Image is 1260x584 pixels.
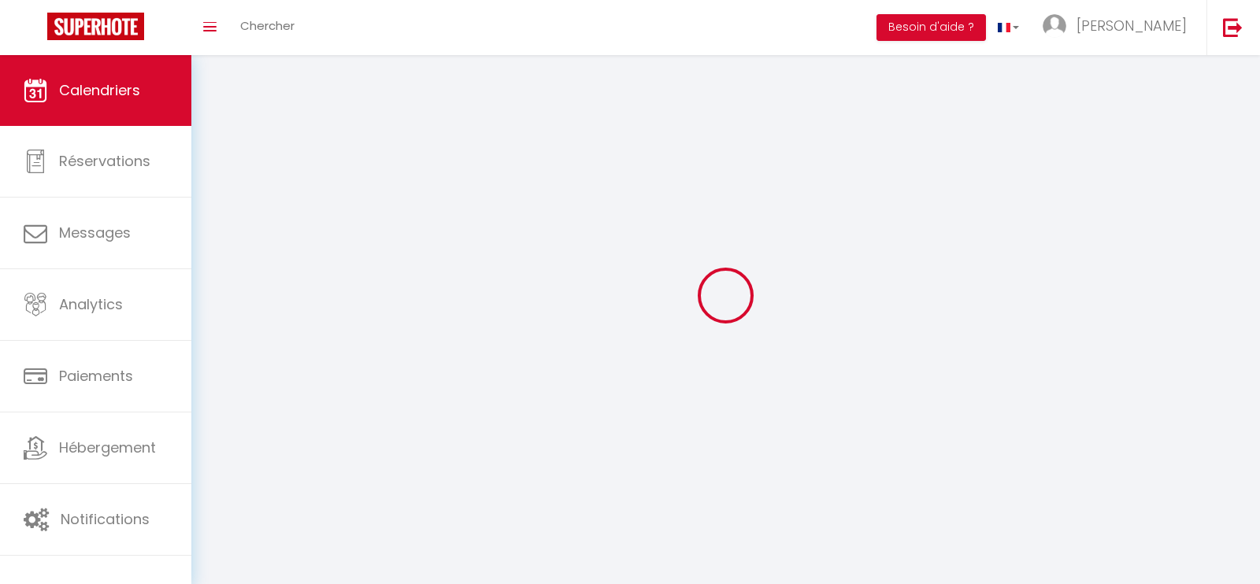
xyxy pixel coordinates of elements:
span: Hébergement [59,438,156,457]
img: ... [1043,14,1066,38]
button: Besoin d'aide ? [876,14,986,41]
span: Réservations [59,151,150,171]
span: Analytics [59,294,123,314]
span: Calendriers [59,80,140,100]
span: [PERSON_NAME] [1077,16,1187,35]
img: logout [1223,17,1243,37]
span: Chercher [240,17,295,34]
span: Notifications [61,509,150,529]
img: Super Booking [47,13,144,40]
span: Messages [59,223,131,242]
span: Paiements [59,366,133,386]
